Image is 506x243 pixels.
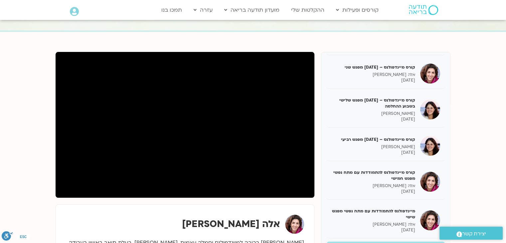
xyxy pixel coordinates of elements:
[331,144,415,150] p: [PERSON_NAME]
[462,229,486,238] span: יצירת קשר
[221,4,283,16] a: מועדון תודעה בריאה
[285,215,304,234] img: אלה טולנאי
[331,169,415,181] h5: קורס מיינדפולנס להתמודדות עם מתח נפשי מפגש חמישי
[331,136,415,142] h5: קורס מיינדפולנס – [DATE] מפגש רביעי
[331,150,415,155] p: [DATE]
[331,72,415,78] p: אלה [PERSON_NAME]
[333,4,382,16] a: קורסים ופעילות
[331,222,415,227] p: אלה [PERSON_NAME]
[158,4,185,16] a: תמכו בנו
[331,227,415,233] p: [DATE]
[331,97,415,109] h5: קורס מיינדפולנס – [DATE] מפגש שלישי בשבוע ההחלמה
[331,64,415,70] h5: קורס מיינדפולנס – [DATE] מפגש שני
[331,189,415,194] p: [DATE]
[409,5,438,15] img: תודעה בריאה
[331,183,415,189] p: אלה [PERSON_NAME]
[420,136,440,156] img: קורס מיינדפולנס – יוני 25 מפגש רביעי
[331,117,415,122] p: [DATE]
[331,208,415,220] h5: מיינדפולנס להתמודדות עם מתח נפשי מפגש שישי
[420,172,440,192] img: קורס מיינדפולנס להתמודדות עם מתח נפשי מפגש חמישי
[182,218,280,230] strong: אלה [PERSON_NAME]
[420,210,440,230] img: מיינדפולנס להתמודדות עם מתח נפשי מפגש שישי
[331,111,415,117] p: [PERSON_NAME]
[190,4,216,16] a: עזרה
[288,4,328,16] a: ההקלטות שלי
[331,78,415,83] p: [DATE]
[420,100,440,120] img: קורס מיינדפולנס – יוני 25 מפגש שלישי בשבוע ההחלמה
[439,227,503,240] a: יצירת קשר
[420,64,440,84] img: קורס מיינדפולנס – יוני 25 מפגש שני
